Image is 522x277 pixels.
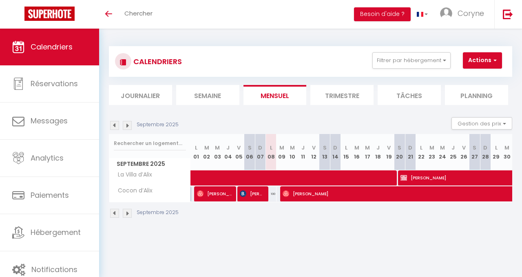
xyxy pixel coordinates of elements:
abbr: M [204,144,209,152]
img: Super Booking [24,7,75,21]
li: Tâches [378,85,441,105]
abbr: L [420,144,422,152]
span: Analytics [31,153,64,163]
abbr: V [462,144,466,152]
th: 24 [437,134,448,170]
button: Filtrer par hébergement [372,52,451,69]
th: 09 [276,134,287,170]
th: 19 [384,134,394,170]
li: Trimestre [310,85,374,105]
abbr: J [451,144,455,152]
abbr: M [354,144,359,152]
span: [PERSON_NAME] [240,186,265,201]
th: 26 [459,134,469,170]
span: Cocon d’Alix [111,186,155,195]
th: 29 [491,134,501,170]
span: Paiements [31,190,69,200]
abbr: D [333,144,337,152]
th: 13 [319,134,330,170]
li: Mensuel [243,85,307,105]
span: Septembre 2025 [109,158,190,170]
th: 11 [298,134,308,170]
th: 25 [448,134,458,170]
li: Semaine [176,85,239,105]
span: Réservations [31,78,78,89]
th: 12 [309,134,319,170]
abbr: L [270,144,272,152]
button: Gestion des prix [451,117,512,130]
th: 01 [191,134,201,170]
abbr: V [312,144,316,152]
th: 18 [373,134,383,170]
abbr: M [504,144,509,152]
button: Besoin d'aide ? [354,7,411,21]
abbr: D [258,144,262,152]
abbr: L [495,144,498,152]
abbr: S [473,144,476,152]
abbr: D [483,144,487,152]
div: 100 [265,186,276,201]
th: 10 [287,134,298,170]
li: Planning [445,85,508,105]
span: Messages [31,116,68,126]
abbr: V [237,144,241,152]
th: 02 [201,134,212,170]
abbr: V [387,144,391,152]
th: 22 [416,134,426,170]
abbr: M [429,144,434,152]
th: 14 [330,134,341,170]
span: [PERSON_NAME] [197,186,232,201]
th: 15 [341,134,351,170]
abbr: J [301,144,305,152]
abbr: J [376,144,380,152]
abbr: J [226,144,230,152]
th: 17 [362,134,373,170]
img: logout [503,9,513,19]
th: 07 [255,134,265,170]
abbr: M [440,144,445,152]
abbr: M [279,144,284,152]
th: 08 [265,134,276,170]
th: 23 [427,134,437,170]
p: Septembre 2025 [137,209,179,217]
abbr: M [365,144,370,152]
abbr: S [398,144,401,152]
th: 06 [244,134,255,170]
th: 04 [223,134,233,170]
abbr: M [290,144,295,152]
h3: CALENDRIERS [131,52,182,71]
th: 21 [405,134,416,170]
th: 20 [394,134,405,170]
abbr: M [215,144,220,152]
img: ... [440,7,452,20]
th: 30 [502,134,512,170]
span: Calendriers [31,42,73,52]
th: 03 [212,134,223,170]
span: La Villa d’Alix [111,170,154,179]
abbr: L [345,144,347,152]
li: Journalier [109,85,172,105]
span: Coryne [458,8,484,18]
abbr: L [195,144,197,152]
th: 28 [480,134,491,170]
p: Septembre 2025 [137,121,179,129]
span: Notifications [31,264,77,275]
span: Hébergement [31,227,81,237]
th: 05 [234,134,244,170]
abbr: D [408,144,412,152]
input: Rechercher un logement... [114,136,186,151]
abbr: S [323,144,327,152]
th: 27 [469,134,480,170]
th: 16 [352,134,362,170]
abbr: S [248,144,252,152]
button: Actions [463,52,502,69]
span: Chercher [124,9,153,18]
